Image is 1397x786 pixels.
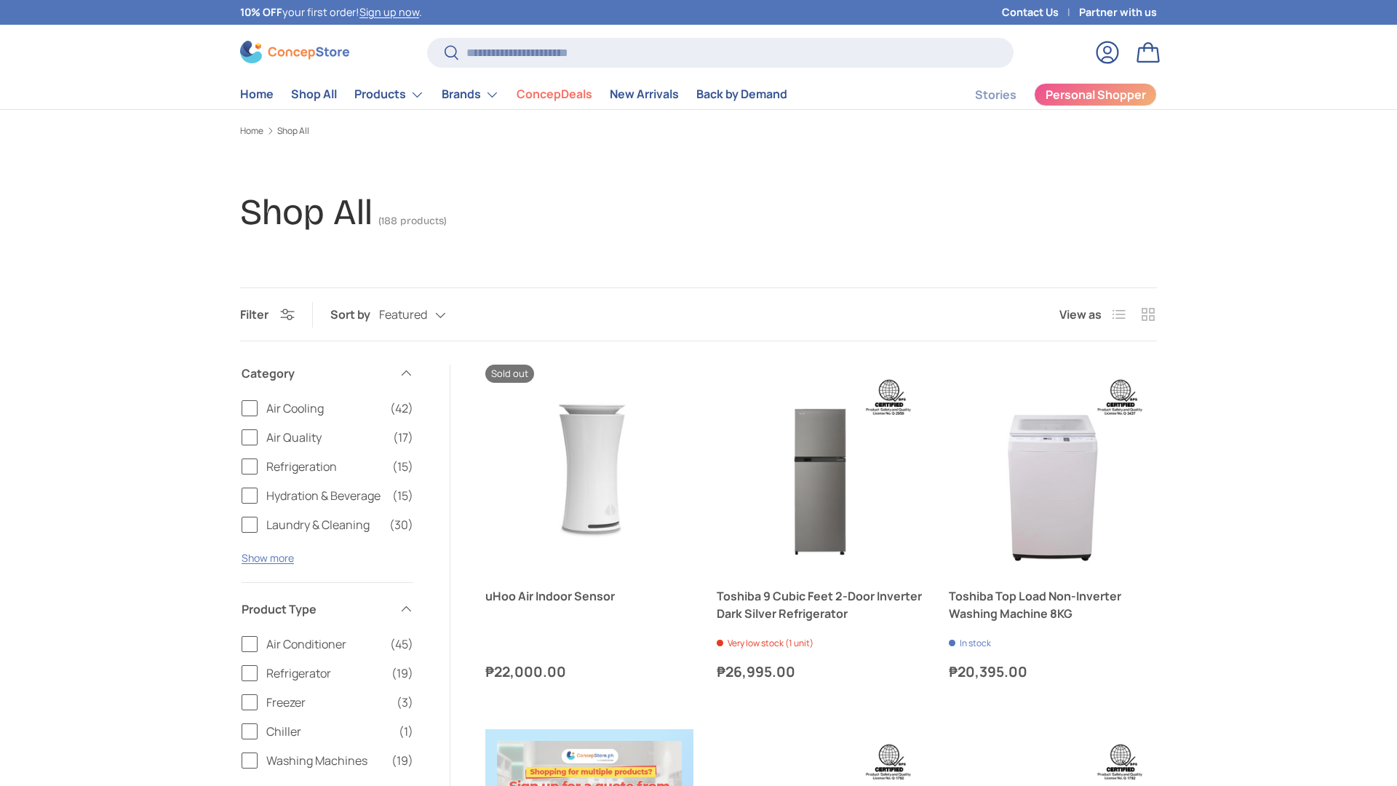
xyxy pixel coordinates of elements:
a: Shop All [277,127,309,135]
a: Partner with us [1079,4,1157,20]
span: (19) [391,664,413,682]
summary: Products [346,80,433,109]
span: (42) [390,400,413,417]
strong: 10% OFF [240,5,282,19]
a: uHoo Air Indoor Sensor [485,365,693,573]
span: (17) [393,429,413,446]
span: (19) [391,752,413,769]
a: Sign up now [359,5,419,19]
a: Shop All [291,80,337,108]
nav: Breadcrumbs [240,124,1157,138]
summary: Product Type [242,583,413,635]
span: (1) [399,723,413,740]
span: Laundry & Cleaning [266,516,381,533]
span: Refrigeration [266,458,383,475]
span: Product Type [242,600,390,618]
a: Brands [442,80,499,109]
a: Personal Shopper [1034,83,1157,106]
img: ConcepStore [240,41,349,63]
button: Show more [242,551,294,565]
span: Washing Machines [266,752,383,769]
span: Featured [379,308,427,322]
button: Filter [240,306,295,322]
span: Air Conditioner [266,635,381,653]
button: Featured [379,303,475,328]
nav: Primary [240,80,787,109]
a: Contact Us [1002,4,1079,20]
span: (3) [397,694,413,711]
a: New Arrivals [610,80,679,108]
span: Air Cooling [266,400,381,417]
a: Stories [975,81,1016,109]
span: Hydration & Beverage [266,487,383,504]
h1: Shop All [240,191,373,234]
a: Toshiba Top Load Non-Inverter Washing Machine 8KG [949,365,1157,573]
span: Chiller [266,723,390,740]
span: Freezer [266,694,388,711]
span: (45) [390,635,413,653]
span: (15) [392,487,413,504]
span: Category [242,365,390,382]
summary: Category [242,347,413,400]
span: (30) [389,516,413,533]
p: your first order! . [240,4,422,20]
a: ConcepDeals [517,80,592,108]
a: Toshiba Top Load Non-Inverter Washing Machine 8KG [949,587,1157,622]
span: View as [1059,306,1102,323]
label: Sort by [330,306,379,323]
span: Filter [240,306,268,322]
span: Refrigerator [266,664,383,682]
a: Products [354,80,424,109]
nav: Secondary [940,80,1157,109]
span: (15) [392,458,413,475]
a: Back by Demand [696,80,787,108]
span: Personal Shopper [1046,89,1146,100]
a: Toshiba 9 Cubic Feet 2-Door Inverter Dark Silver Refrigerator [717,365,925,573]
a: Toshiba 9 Cubic Feet 2-Door Inverter Dark Silver Refrigerator [717,587,925,622]
a: Home [240,80,274,108]
span: Air Quality [266,429,384,446]
span: Sold out [485,365,534,383]
span: (188 products) [378,215,447,227]
summary: Brands [433,80,508,109]
a: uHoo Air Indoor Sensor [485,587,693,605]
a: Home [240,127,263,135]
